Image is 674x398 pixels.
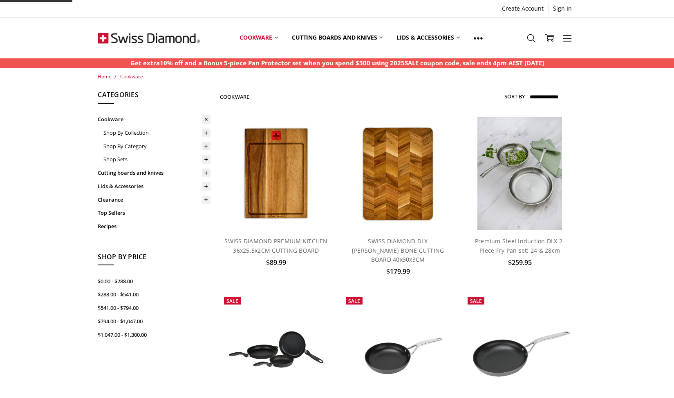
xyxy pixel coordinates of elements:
a: Premium steel DLX 2pc fry pan set (28 and 24cm) life style shot [464,117,576,230]
a: SWISS DIAMOND DLX [PERSON_NAME] BONE CUTTING BOARD 40x30x3CM [352,237,444,263]
img: SWISS DIAMOND DLX HERRING BONE CUTTING BOARD 40x30x3CM [352,117,443,230]
a: Cookware [233,20,285,56]
a: SWISS DIAMOND PREMIUM KITCHEN 36x25.5x2CM CUTTING BOARD [220,117,333,230]
label: Sort By [504,90,525,103]
a: SWISS DIAMOND DLX HERRING BONE CUTTING BOARD 40x30x3CM [342,117,455,230]
a: $0.00 - $288.00 [98,275,210,288]
a: Cookware [98,113,210,126]
a: Add to Cart [229,381,323,397]
a: Add to Cart [472,381,567,397]
a: Shop By Collection [103,126,210,140]
a: Add to Cart [351,205,445,221]
a: Show All [467,20,490,56]
h5: Categories [98,90,210,104]
a: Create Account [497,3,548,14]
a: $288.00 - $541.00 [98,288,210,301]
a: Lids & Accessories [390,20,466,56]
a: SWISS DIAMOND PREMIUM KITCHEN 36x25.5x2CM CUTTING BOARD [224,237,327,254]
a: Recipes [98,220,210,233]
a: Premium Steel Induction DLX 2-Piece Fry Pan set: 24 & 28cm [475,237,565,254]
a: Home [98,73,112,80]
span: $89.99 [266,258,286,267]
a: Shop By Category [103,140,210,153]
img: Swiss Diamond Hard Anodised 20x4.2cm Non Stick Fry Pan [342,312,455,387]
a: Cutting boards and knives [98,166,210,180]
a: Add to Cart [229,205,323,221]
a: Add to Cart [472,205,567,221]
a: Add to Cart [351,381,445,397]
a: $1,047.00 - $1,300.00 [98,328,210,342]
span: $259.95 [508,258,532,267]
a: Top Sellers [98,206,210,220]
img: SWISS DIAMOND PREMIUM KITCHEN 36x25.5x2CM CUTTING BOARD [233,117,319,230]
a: Lids & Accessories [98,180,210,193]
a: Clearance [98,193,210,207]
img: Free Shipping On Every Order [98,18,200,58]
a: Cutting boards and knives [285,20,390,56]
h5: Shop By Price [98,252,210,266]
span: Sale [226,298,238,305]
span: $179.99 [386,267,410,276]
img: Premium steel DLX 2pc fry pan set (28 and 24cm) life style shot [477,117,562,230]
span: Sale [348,298,360,305]
span: Sale [470,298,482,305]
a: $541.00 - $794.00 [98,301,210,315]
h1: Cookware [220,93,250,100]
a: $794.00 - $1,047.00 [98,315,210,328]
img: Swiss Diamond Hard Anodised 26x4.8cm Non Stick Fry Pan [464,312,576,387]
a: Shop Sets [103,153,210,166]
a: Cookware [120,73,143,80]
img: XD Nonstick 3 Piece Fry Pan set - 20CM, 24CM & 28CM [220,321,333,378]
p: Get extra10% off and a Bonus 5-piece Pan Protector set when you spend $300 using 2025SALE coupon ... [130,58,544,68]
a: Sign In [549,3,576,14]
